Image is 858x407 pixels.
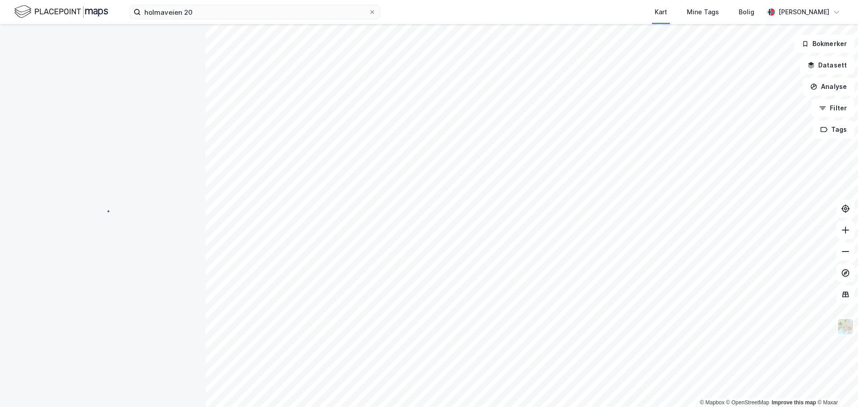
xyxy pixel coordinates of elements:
[800,56,854,74] button: Datasett
[14,4,108,20] img: logo.f888ab2527a4732fd821a326f86c7f29.svg
[726,399,770,406] a: OpenStreetMap
[813,121,854,138] button: Tags
[700,399,724,406] a: Mapbox
[837,318,854,335] img: Z
[96,203,110,218] img: spinner.a6d8c91a73a9ac5275cf975e30b51cfb.svg
[794,35,854,53] button: Bokmerker
[812,99,854,117] button: Filter
[803,78,854,96] button: Analyse
[739,7,754,17] div: Bolig
[772,399,816,406] a: Improve this map
[813,364,858,407] div: Kontrollprogram for chat
[778,7,829,17] div: [PERSON_NAME]
[141,5,369,19] input: Søk på adresse, matrikkel, gårdeiere, leietakere eller personer
[655,7,667,17] div: Kart
[687,7,719,17] div: Mine Tags
[813,364,858,407] iframe: Chat Widget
